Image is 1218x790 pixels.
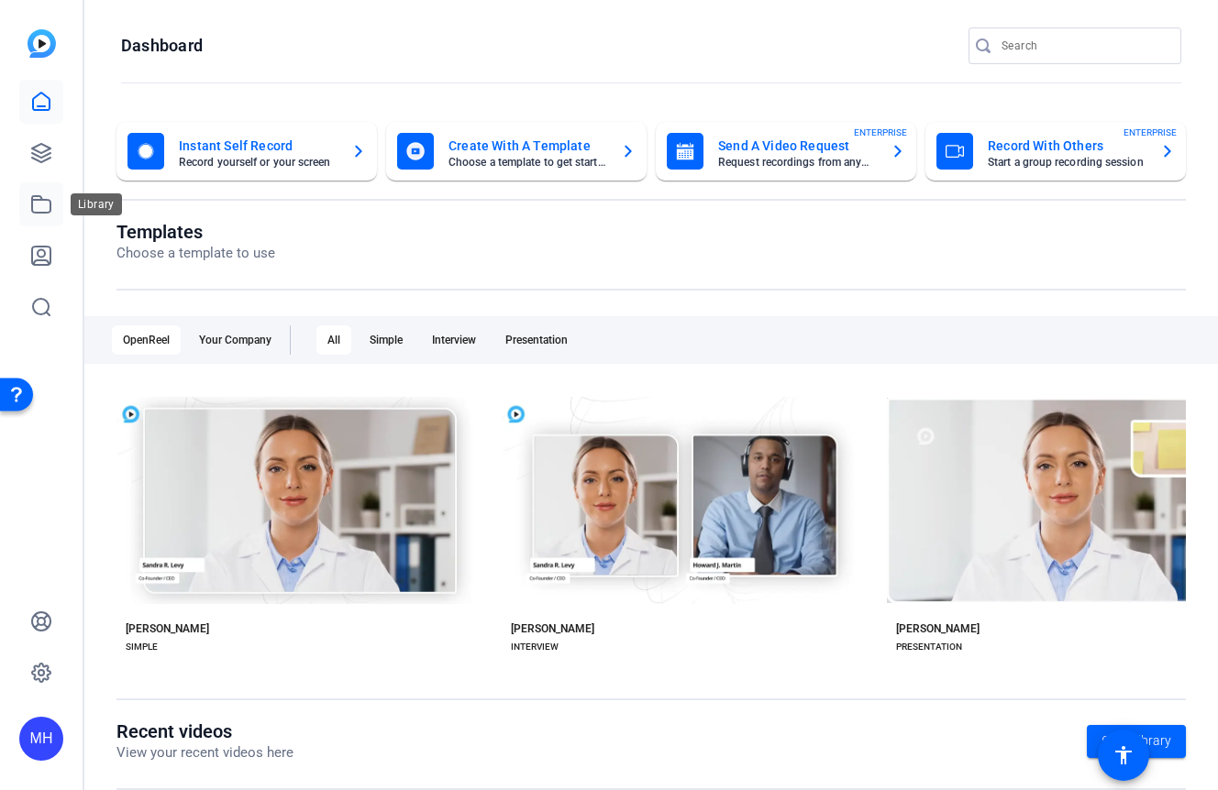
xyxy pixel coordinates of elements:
mat-card-title: Instant Self Record [179,135,337,157]
mat-card-title: Send A Video Request [718,135,876,157]
h1: Templates [116,221,275,243]
div: [PERSON_NAME] [126,621,209,636]
mat-card-title: Create With A Template [448,135,606,157]
a: Go to library [1087,725,1186,758]
p: Choose a template to use [116,243,275,264]
div: Simple [359,325,414,355]
div: Presentation [494,325,579,355]
mat-card-subtitle: Start a group recording session [988,157,1146,168]
button: Create With A TemplateChoose a template to get started [386,122,647,181]
input: Search [1002,35,1167,57]
button: Instant Self RecordRecord yourself or your screen [116,122,377,181]
button: Send A Video RequestRequest recordings from anyone, anywhereENTERPRISE [656,122,916,181]
mat-icon: accessibility [1113,744,1135,766]
img: blue-gradient.svg [28,29,56,58]
div: PRESENTATION [896,640,962,654]
span: ENTERPRISE [1124,126,1177,139]
div: OpenReel [112,325,181,355]
div: INTERVIEW [511,640,559,654]
div: [PERSON_NAME] [511,621,594,636]
mat-card-title: Record With Others [988,135,1146,157]
div: SIMPLE [126,640,158,654]
div: [PERSON_NAME] [896,621,980,636]
div: Interview [421,325,487,355]
div: MH [19,717,63,761]
div: All [316,325,351,355]
h1: Dashboard [121,35,203,57]
div: Library [71,193,122,215]
button: Record With OthersStart a group recording sessionENTERPRISE [925,122,1186,181]
mat-card-subtitle: Request recordings from anyone, anywhere [718,157,876,168]
span: ENTERPRISE [854,126,907,139]
mat-card-subtitle: Choose a template to get started [448,157,606,168]
div: Your Company [188,325,282,355]
p: View your recent videos here [116,742,293,763]
mat-card-subtitle: Record yourself or your screen [179,157,337,168]
h1: Recent videos [116,720,293,742]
